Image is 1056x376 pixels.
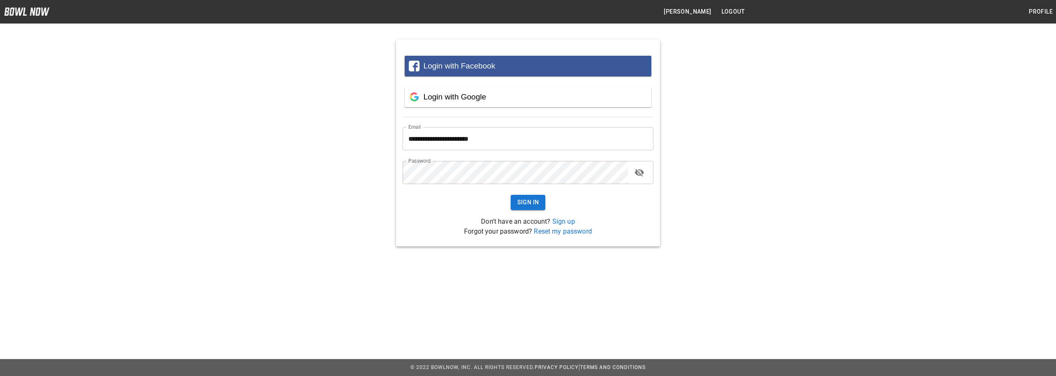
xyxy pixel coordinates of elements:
[552,218,575,225] a: Sign up
[534,227,592,235] a: Reset my password
[4,7,49,16] img: logo
[1025,4,1056,19] button: Profile
[405,56,651,76] button: Login with Facebook
[403,227,653,236] p: Forgot your password?
[718,4,748,19] button: Logout
[660,4,714,19] button: [PERSON_NAME]
[535,364,578,370] a: Privacy Policy
[580,364,646,370] a: Terms and Conditions
[410,364,535,370] span: © 2022 BowlNow, Inc. All Rights Reserved.
[405,87,651,107] button: Login with Google
[631,164,648,181] button: toggle password visibility
[423,61,495,70] span: Login with Facebook
[511,195,546,210] button: Sign In
[423,92,486,101] span: Login with Google
[403,217,653,227] p: Don't have an account?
